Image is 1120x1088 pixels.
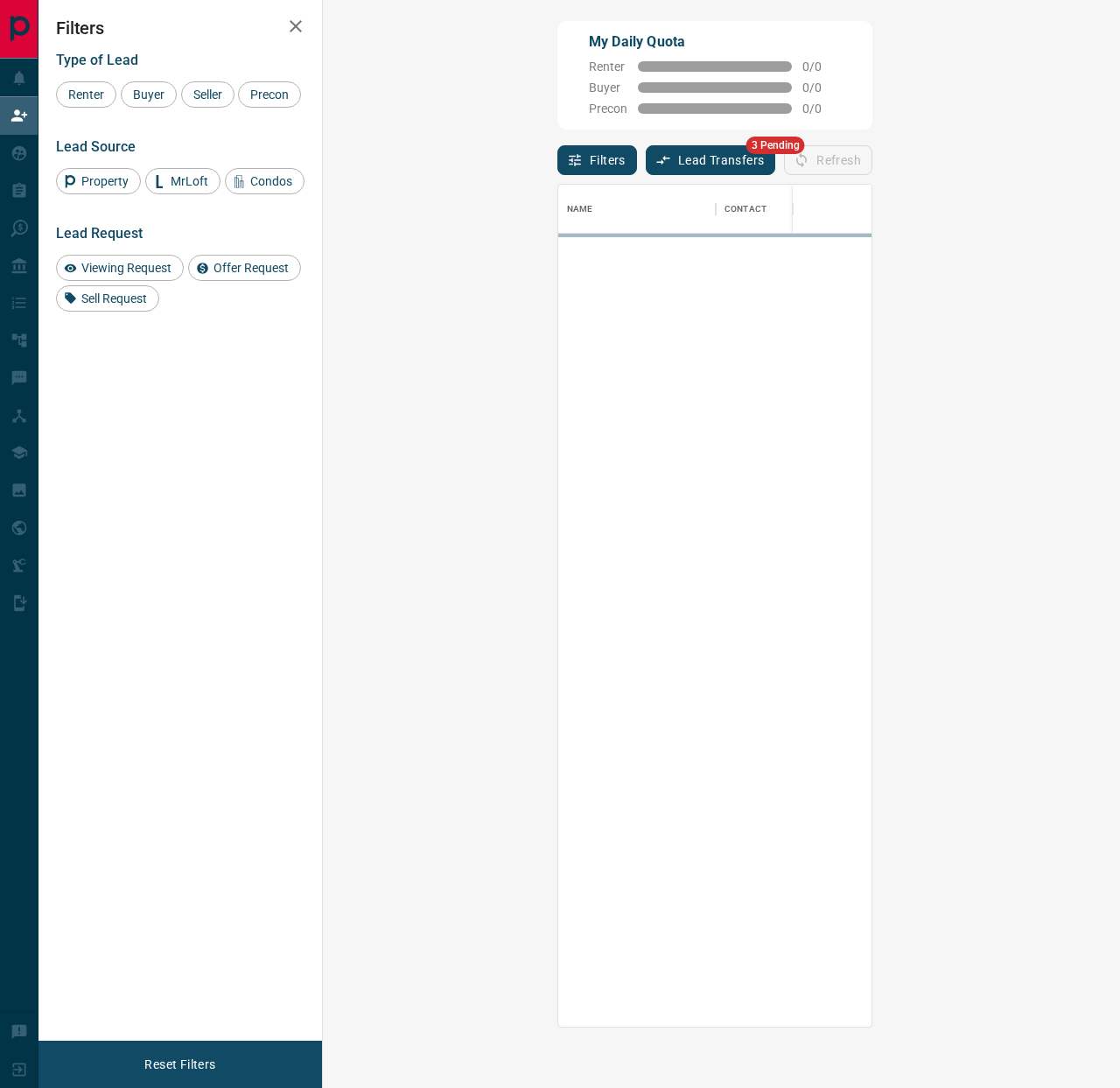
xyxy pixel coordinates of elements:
[56,255,184,281] div: Viewing Request
[121,81,177,108] div: Buyer
[127,88,171,102] span: Buyer
[724,185,766,234] div: Contact
[557,145,637,175] button: Filters
[133,1049,227,1079] button: Reset Filters
[802,102,841,116] span: 0 / 0
[244,88,295,102] span: Precon
[56,81,116,108] div: Renter
[56,52,138,68] span: Type of Lead
[75,261,178,275] span: Viewing Request
[589,32,841,53] p: My Daily Quota
[75,291,153,305] span: Sell Request
[145,168,220,194] div: MrLoft
[56,138,136,155] span: Lead Source
[225,168,304,194] div: Condos
[56,168,141,194] div: Property
[716,185,856,234] div: Contact
[746,137,805,154] span: 3 Pending
[181,81,234,108] div: Seller
[802,60,841,74] span: 0 / 0
[164,174,214,188] span: MrLoft
[558,185,716,234] div: Name
[802,81,841,95] span: 0 / 0
[589,60,627,74] span: Renter
[188,255,301,281] div: Offer Request
[238,81,301,108] div: Precon
[75,174,135,188] span: Property
[589,102,627,116] span: Precon
[589,81,627,95] span: Buyer
[56,285,159,312] div: Sell Request
[187,88,228,102] span: Seller
[244,174,298,188] span: Condos
[62,88,110,102] span: Renter
[56,225,143,242] span: Lead Request
[646,145,776,175] button: Lead Transfers
[567,185,593,234] div: Name
[207,261,295,275] span: Offer Request
[56,18,304,39] h2: Filters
